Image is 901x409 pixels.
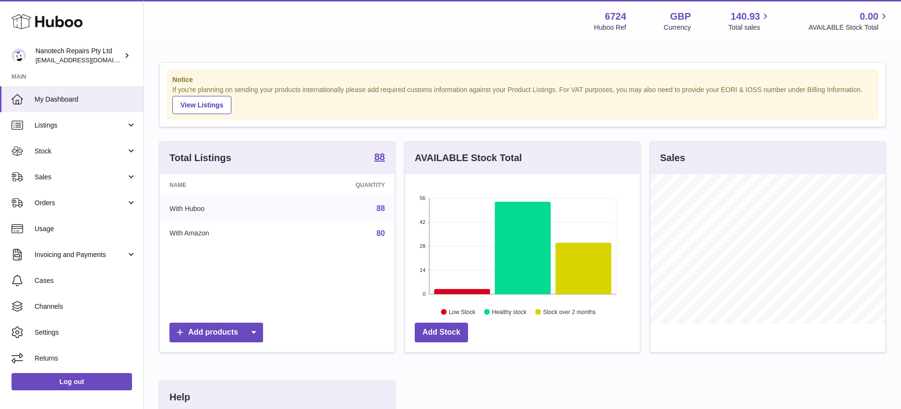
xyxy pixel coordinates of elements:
[420,195,425,201] text: 56
[449,308,476,315] text: Low Stock
[492,308,527,315] text: Healthy stock
[376,229,385,237] a: 80
[731,10,760,23] span: 140.93
[35,173,126,182] span: Sales
[660,152,685,164] h3: Sales
[605,10,626,23] strong: 6724
[420,243,425,249] text: 28
[415,152,522,164] h3: AVAILABLE Stock Total
[808,10,889,32] a: 0.00 AVAILABLE Stock Total
[728,23,771,32] span: Total sales
[420,267,425,273] text: 14
[422,291,425,297] text: 0
[172,75,873,84] strong: Notice
[808,23,889,32] span: AVAILABLE Stock Total
[860,10,878,23] span: 0.00
[172,96,231,114] a: View Listings
[35,199,126,208] span: Orders
[12,373,132,390] a: Log out
[670,10,691,23] strong: GBP
[288,174,395,196] th: Quantity
[35,95,136,104] span: My Dashboard
[169,391,190,404] h3: Help
[160,221,288,246] td: With Amazon
[172,85,873,114] div: If you're planning on sending your products internationally please add required customs informati...
[420,219,425,225] text: 42
[664,23,691,32] div: Currency
[36,47,122,65] div: Nanotech Repairs Pty Ltd
[35,354,136,363] span: Returns
[35,328,136,337] span: Settings
[35,121,126,130] span: Listings
[35,302,136,311] span: Channels
[35,224,136,234] span: Usage
[376,204,385,212] a: 88
[160,174,288,196] th: Name
[35,250,126,259] span: Invoicing and Payments
[374,152,385,162] strong: 88
[728,10,771,32] a: 140.93 Total sales
[160,196,288,221] td: With Huboo
[12,48,26,63] img: info@nanotechrepairs.com
[543,308,595,315] text: Stock over 2 months
[169,323,263,342] a: Add products
[594,23,626,32] div: Huboo Ref
[415,323,468,342] a: Add Stock
[374,152,385,164] a: 88
[35,147,126,156] span: Stock
[169,152,231,164] h3: Total Listings
[36,56,141,64] span: [EMAIL_ADDRESS][DOMAIN_NAME]
[35,276,136,285] span: Cases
